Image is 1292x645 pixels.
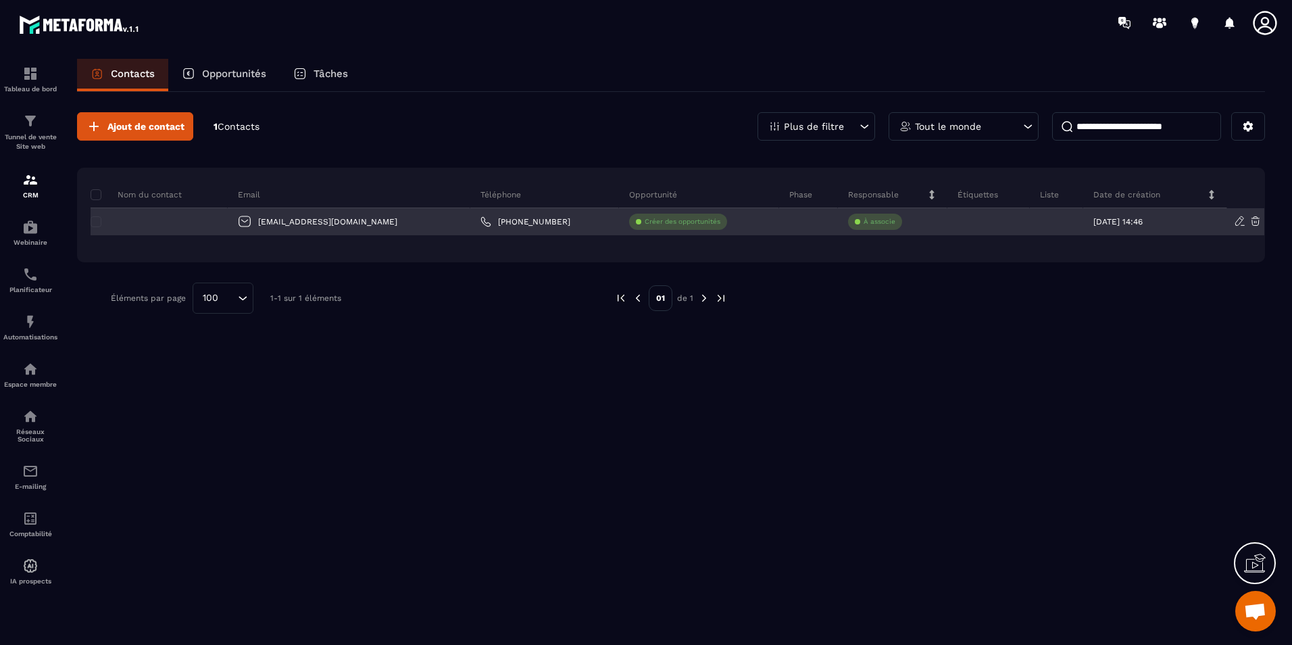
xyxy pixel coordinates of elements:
p: Automatisations [3,333,57,341]
p: Éléments par page [111,293,186,303]
span: Contacts [218,121,259,132]
p: 1-1 sur 1 éléments [270,293,341,303]
p: [DATE] 14:46 [1093,217,1143,226]
p: E-mailing [3,483,57,490]
a: emailemailE-mailing [3,453,57,500]
p: Créer des opportunités [645,217,720,226]
img: automations [22,558,39,574]
p: CRM [3,191,57,199]
p: Responsable [848,189,899,200]
a: Opportunités [168,59,280,91]
p: IA prospects [3,577,57,585]
img: automations [22,361,39,377]
a: schedulerschedulerPlanificateur [3,256,57,304]
img: prev [632,292,644,304]
a: Contacts [77,59,168,91]
div: Ouvrir le chat [1235,591,1276,631]
img: formation [22,66,39,82]
a: formationformationTableau de bord [3,55,57,103]
p: de 1 [677,293,693,304]
img: prev [615,292,627,304]
img: email [22,463,39,479]
a: automationsautomationsEspace membre [3,351,57,398]
p: 01 [649,285,672,311]
img: scheduler [22,266,39,283]
p: Tâches [314,68,348,80]
p: Plus de filtre [784,122,844,131]
img: logo [19,12,141,37]
p: 1 [214,120,259,133]
a: accountantaccountantComptabilité [3,500,57,548]
p: Planificateur [3,286,57,293]
img: formation [22,113,39,129]
button: Ajout de contact [77,112,193,141]
p: Date de création [1093,189,1160,200]
p: Réseaux Sociaux [3,428,57,443]
p: Opportunités [202,68,266,80]
p: Contacts [111,68,155,80]
img: next [698,292,710,304]
span: Ajout de contact [107,120,184,133]
p: Étiquettes [958,189,998,200]
img: automations [22,314,39,330]
p: Téléphone [480,189,521,200]
img: automations [22,219,39,235]
p: À associe [864,217,895,226]
span: 100 [198,291,223,306]
div: Search for option [193,283,253,314]
p: Phase [789,189,812,200]
input: Search for option [223,291,234,306]
p: Webinaire [3,239,57,246]
a: automationsautomationsAutomatisations [3,304,57,351]
a: formationformationCRM [3,162,57,209]
p: Nom du contact [91,189,182,200]
a: automationsautomationsWebinaire [3,209,57,256]
p: Tunnel de vente Site web [3,133,57,151]
p: Liste [1040,189,1059,200]
a: social-networksocial-networkRéseaux Sociaux [3,398,57,453]
p: Espace membre [3,381,57,388]
img: formation [22,172,39,188]
img: next [715,292,727,304]
img: accountant [22,510,39,527]
p: Tableau de bord [3,85,57,93]
a: formationformationTunnel de vente Site web [3,103,57,162]
a: [PHONE_NUMBER] [480,216,570,227]
p: Tout le monde [915,122,981,131]
p: Opportunité [629,189,677,200]
a: Tâches [280,59,362,91]
img: social-network [22,408,39,425]
p: Email [238,189,260,200]
p: Comptabilité [3,530,57,537]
